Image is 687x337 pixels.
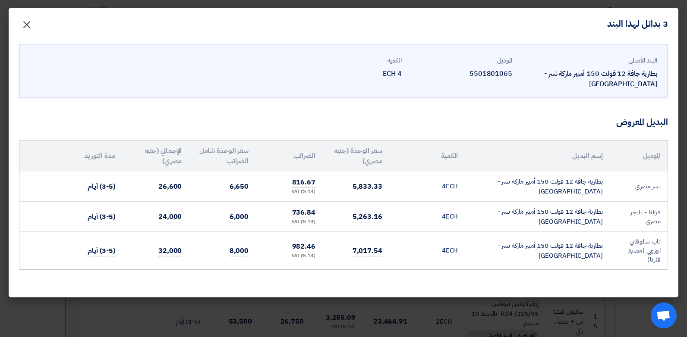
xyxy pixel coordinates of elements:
[389,172,465,202] td: ECH
[409,69,512,79] div: 5501801065
[255,140,322,172] th: الضرائب
[292,241,315,252] span: 982.46
[298,56,402,66] div: الكمية
[610,202,668,232] td: فولتا - تايجر مصري
[122,140,189,172] th: الإجمالي (جنيه مصري)
[292,177,315,188] span: 816.67
[230,246,249,256] span: 8,000
[353,246,382,256] span: 7,017.54
[616,115,668,128] div: البديل المعروض
[465,172,609,202] td: بطارية جافة 12 فولت 150 أمبير ماركة نسر - [GEOGRAPHIC_DATA]
[22,11,32,37] span: ×
[88,181,115,192] span: (3-5) أيام
[158,212,182,222] span: 24,000
[64,140,122,172] th: مدة التوريد
[465,202,609,232] td: بطارية جافة 12 فولت 150 أمبير ماركة نسر - [GEOGRAPHIC_DATA]
[158,181,182,192] span: 26,600
[292,207,315,218] span: 736.84
[298,69,402,79] div: 4 ECH
[519,56,657,66] div: البند الأصلي
[389,140,465,172] th: الكمية
[389,202,465,232] td: ECH
[651,303,677,328] div: Open chat
[262,218,315,226] div: (14 %) VAT
[607,18,668,29] h4: 3 بدائل لهذا البند
[389,232,465,270] td: ECH
[262,253,315,260] div: (14 %) VAT
[465,140,609,172] th: إسم البديل
[15,14,39,31] button: Close
[409,56,512,66] div: الموديل
[519,69,657,89] div: بطارية جافة 12 فولت 150 أمبير ماركة نسر - [GEOGRAPHIC_DATA]
[610,232,668,270] td: تاب سلوفاني اوروبي (مصنع فارتا)
[442,246,446,255] span: 4
[465,232,609,270] td: بطارية جافة 12 فولت 150 أمبير ماركة نسر - [GEOGRAPHIC_DATA]
[158,246,182,256] span: 32,000
[88,246,115,256] span: (3-5) أيام
[230,212,249,222] span: 6,000
[88,212,115,222] span: (3-5) أيام
[353,181,382,192] span: 5,833.33
[442,212,446,221] span: 4
[442,181,446,191] span: 4
[322,140,389,172] th: سعر الوحدة (جنيه مصري)
[262,188,315,196] div: (14 %) VAT
[189,140,255,172] th: سعر الوحدة شامل الضرائب
[610,140,668,172] th: الموديل
[353,212,382,222] span: 5,263.16
[610,172,668,202] td: نسر مصري
[230,181,249,192] span: 6,650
